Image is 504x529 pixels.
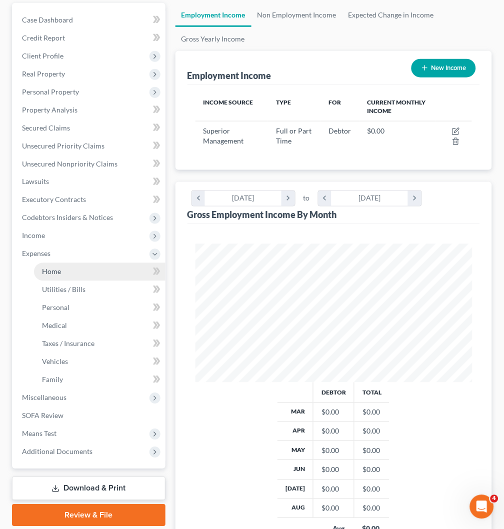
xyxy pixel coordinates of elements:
span: Taxes / Insurance [42,339,94,348]
div: [DATE] [331,191,408,206]
div: $0.00 [321,407,346,417]
a: Utilities / Bills [34,281,165,299]
span: Income [22,231,45,240]
th: Debtor [313,382,354,402]
span: Current Monthly Income [367,98,426,114]
a: Secured Claims [14,119,165,137]
i: chevron_right [281,191,295,206]
th: Total [354,382,390,402]
th: May [277,441,313,460]
div: [DATE] [205,191,281,206]
span: Codebtors Insiders & Notices [22,213,113,222]
a: Executory Contracts [14,191,165,209]
a: SOFA Review [14,407,165,425]
span: to [303,193,310,203]
span: Additional Documents [22,447,92,456]
td: $0.00 [354,422,390,441]
span: Full or Part Time [276,126,311,145]
span: $0.00 [367,126,385,135]
a: Case Dashboard [14,11,165,29]
i: chevron_left [192,191,205,206]
a: Unsecured Priority Claims [14,137,165,155]
span: Debtor [329,126,351,135]
th: [DATE] [277,479,313,498]
span: Unsecured Priority Claims [22,141,104,150]
span: Personal Property [22,87,79,96]
td: $0.00 [354,441,390,460]
span: Property Analysis [22,105,77,114]
span: Home [42,267,61,276]
span: SOFA Review [22,411,63,420]
span: Lawsuits [22,177,49,186]
td: $0.00 [354,460,390,479]
th: Mar [277,403,313,422]
button: New Income [411,59,476,77]
a: Property Analysis [14,101,165,119]
span: Means Test [22,429,56,438]
a: Non Employment Income [251,3,342,27]
a: Credit Report [14,29,165,47]
div: Gross Employment Income By Month [187,209,337,221]
a: Personal [34,299,165,317]
span: Credit Report [22,33,65,42]
a: Vehicles [34,353,165,371]
span: Income Source [203,98,253,106]
span: For [329,98,341,106]
th: Jun [277,460,313,479]
a: Download & Print [12,477,165,500]
a: Employment Income [175,3,251,27]
span: Medical [42,321,67,330]
span: Personal [42,303,69,312]
span: Vehicles [42,357,68,366]
a: Taxes / Insurance [34,335,165,353]
td: $0.00 [354,479,390,498]
div: $0.00 [321,484,346,494]
span: Superior Management [203,126,244,145]
i: chevron_left [318,191,332,206]
span: Client Profile [22,51,63,60]
div: $0.00 [321,446,346,456]
span: Miscellaneous [22,393,66,402]
div: $0.00 [321,465,346,475]
a: Expected Change in Income [342,3,440,27]
span: Family [42,375,63,384]
th: Aug [277,499,313,518]
span: Utilities / Bills [42,285,85,294]
a: Medical [34,317,165,335]
span: Unsecured Nonpriority Claims [22,159,117,168]
a: Review & File [12,504,165,526]
td: $0.00 [354,499,390,518]
th: Apr [277,422,313,441]
div: $0.00 [321,426,346,436]
a: Lawsuits [14,173,165,191]
a: Gross Yearly Income [175,27,251,51]
span: Expenses [22,249,50,258]
span: Case Dashboard [22,15,73,24]
span: Real Property [22,69,65,78]
div: $0.00 [321,503,346,513]
td: $0.00 [354,403,390,422]
a: Family [34,371,165,389]
span: 4 [490,495,498,503]
div: Employment Income [187,69,271,81]
a: Unsecured Nonpriority Claims [14,155,165,173]
span: Type [276,98,291,106]
a: Home [34,263,165,281]
i: chevron_right [408,191,421,206]
span: Secured Claims [22,123,70,132]
span: Executory Contracts [22,195,86,204]
iframe: Intercom live chat [470,495,494,519]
